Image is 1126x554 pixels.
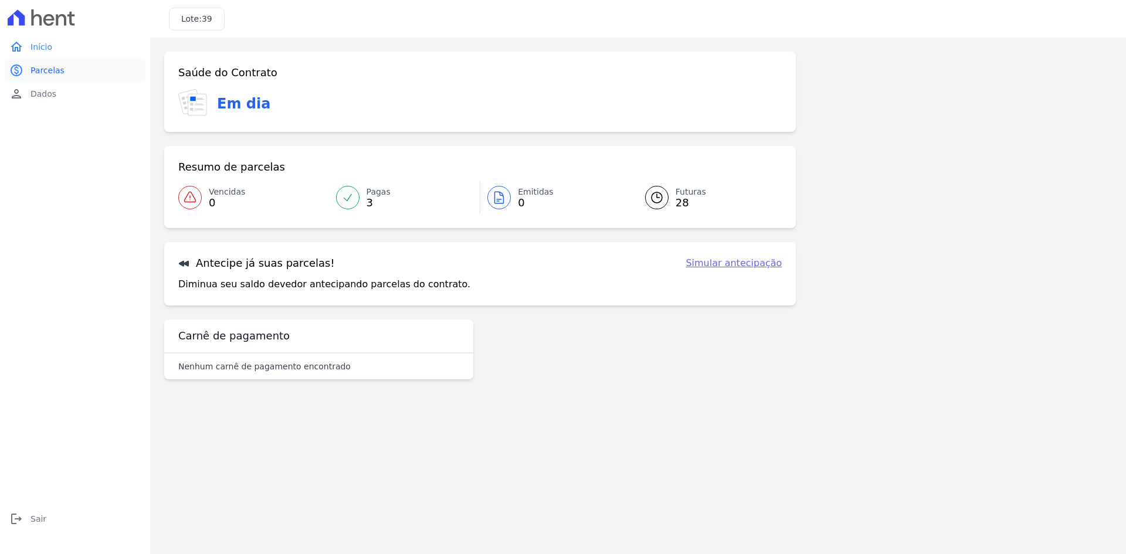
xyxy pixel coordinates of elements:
h3: Antecipe já suas parcelas! [178,256,335,270]
span: Sair [30,513,46,525]
a: Simular antecipação [686,256,782,270]
span: Parcelas [30,64,65,76]
a: paidParcelas [5,59,145,82]
h3: Lote: [181,13,212,25]
span: 28 [676,198,706,208]
p: Nenhum carnê de pagamento encontrado [178,361,351,372]
a: personDados [5,82,145,106]
a: Futuras 28 [631,181,782,214]
span: 0 [209,198,245,208]
span: 3 [367,198,391,208]
span: Início [30,41,52,53]
span: Vencidas [209,186,245,198]
i: home [9,40,23,54]
h3: Em dia [217,93,270,114]
a: Pagas 3 [329,181,480,214]
span: Dados [30,88,56,100]
i: paid [9,63,23,77]
p: Diminua seu saldo devedor antecipando parcelas do contrato. [178,277,470,291]
span: Futuras [676,186,706,198]
a: Emitidas 0 [480,181,631,214]
span: Emitidas [518,186,554,198]
a: Vencidas 0 [178,181,329,214]
span: 0 [518,198,554,208]
h3: Resumo de parcelas [178,160,285,174]
h3: Saúde do Contrato [178,66,277,80]
span: Pagas [367,186,391,198]
a: logoutSair [5,507,145,531]
a: homeInício [5,35,145,59]
i: person [9,87,23,101]
h3: Carnê de pagamento [178,329,290,343]
i: logout [9,512,23,526]
span: 39 [202,14,212,23]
